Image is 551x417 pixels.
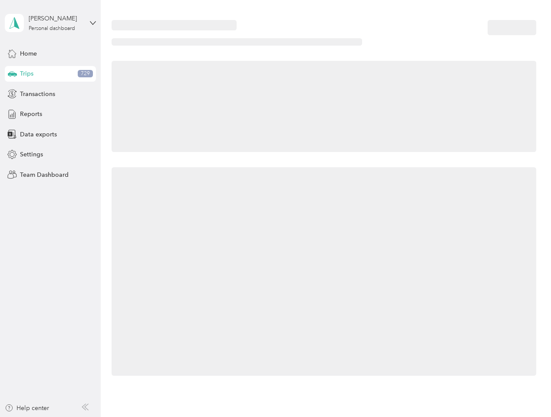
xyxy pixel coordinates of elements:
span: Reports [20,109,42,119]
div: Personal dashboard [29,26,75,31]
span: Transactions [20,89,55,99]
iframe: Everlance-gr Chat Button Frame [502,368,551,417]
span: Trips [20,69,33,78]
span: Home [20,49,37,58]
span: Data exports [20,130,57,139]
button: Help center [5,404,49,413]
span: Settings [20,150,43,159]
div: [PERSON_NAME] [29,14,83,23]
span: Team Dashboard [20,170,69,179]
span: 729 [78,70,93,78]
